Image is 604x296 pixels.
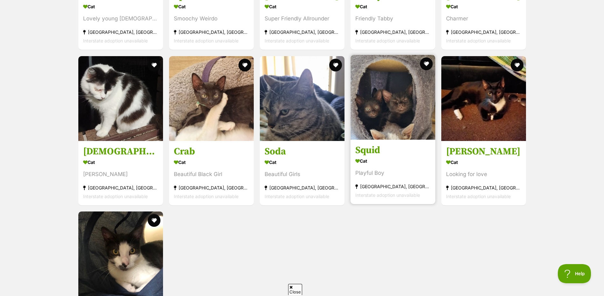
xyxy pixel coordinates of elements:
[174,145,249,158] h3: Crab
[174,158,249,167] div: Cat
[265,38,329,44] span: Interstate adoption unavailable
[148,59,160,71] button: favourite
[78,141,163,205] a: [DEMOGRAPHIC_DATA] Cat [PERSON_NAME] [GEOGRAPHIC_DATA], [GEOGRAPHIC_DATA] Interstate adoption una...
[174,170,249,179] div: Beautiful Black Girl
[265,183,340,192] div: [GEOGRAPHIC_DATA], [GEOGRAPHIC_DATA]
[558,264,591,283] iframe: Help Scout Beacon - Open
[260,141,345,205] a: Soda Cat Beautiful Girls [GEOGRAPHIC_DATA], [GEOGRAPHIC_DATA] Interstate adoption unavailable fav...
[446,194,511,199] span: Interstate adoption unavailable
[446,2,521,11] div: Cat
[174,15,249,23] div: Smoochy Weirdo
[174,2,249,11] div: Cat
[83,15,158,23] div: Lovely young [DEMOGRAPHIC_DATA]
[174,28,249,37] div: [GEOGRAPHIC_DATA], [GEOGRAPHIC_DATA]
[83,145,158,158] h3: [DEMOGRAPHIC_DATA]
[265,170,340,179] div: Beautiful Girls
[355,28,430,37] div: [GEOGRAPHIC_DATA], [GEOGRAPHIC_DATA]
[83,183,158,192] div: [GEOGRAPHIC_DATA], [GEOGRAPHIC_DATA]
[441,56,526,141] img: Mitchell
[83,170,158,179] div: [PERSON_NAME]
[355,15,430,23] div: Friendly Tabby
[351,55,435,140] img: Squid
[265,2,340,11] div: Cat
[446,28,521,37] div: [GEOGRAPHIC_DATA], [GEOGRAPHIC_DATA]
[355,38,420,44] span: Interstate adoption unavailable
[169,141,254,205] a: Crab Cat Beautiful Black Girl [GEOGRAPHIC_DATA], [GEOGRAPHIC_DATA] Interstate adoption unavailabl...
[355,169,430,177] div: Playful Boy
[420,57,433,70] button: favourite
[511,59,523,71] button: favourite
[446,145,521,158] h3: [PERSON_NAME]
[446,38,511,44] span: Interstate adoption unavailable
[446,170,521,179] div: Looking for love
[78,56,163,141] img: Sunami
[174,194,238,199] span: Interstate adoption unavailable
[83,38,148,44] span: Interstate adoption unavailable
[238,59,251,71] button: favourite
[355,182,430,191] div: [GEOGRAPHIC_DATA], [GEOGRAPHIC_DATA]
[288,284,302,295] span: Close
[265,28,340,37] div: [GEOGRAPHIC_DATA], [GEOGRAPHIC_DATA]
[446,15,521,23] div: Charmer
[265,158,340,167] div: Cat
[441,141,526,205] a: [PERSON_NAME] Cat Looking for love [GEOGRAPHIC_DATA], [GEOGRAPHIC_DATA] Interstate adoption unava...
[83,158,158,167] div: Cat
[260,56,345,141] img: Soda
[355,144,430,156] h3: Squid
[83,28,158,37] div: [GEOGRAPHIC_DATA], [GEOGRAPHIC_DATA]
[83,2,158,11] div: Cat
[355,192,420,198] span: Interstate adoption unavailable
[169,56,254,141] img: Crab
[174,38,238,44] span: Interstate adoption unavailable
[83,194,148,199] span: Interstate adoption unavailable
[174,183,249,192] div: [GEOGRAPHIC_DATA], [GEOGRAPHIC_DATA]
[355,156,430,166] div: Cat
[265,145,340,158] h3: Soda
[446,183,521,192] div: [GEOGRAPHIC_DATA], [GEOGRAPHIC_DATA]
[446,158,521,167] div: Cat
[148,214,160,227] button: favourite
[355,2,430,11] div: Cat
[351,139,435,204] a: Squid Cat Playful Boy [GEOGRAPHIC_DATA], [GEOGRAPHIC_DATA] Interstate adoption unavailable favourite
[329,59,342,71] button: favourite
[265,194,329,199] span: Interstate adoption unavailable
[265,15,340,23] div: Super Friendly Allrounder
